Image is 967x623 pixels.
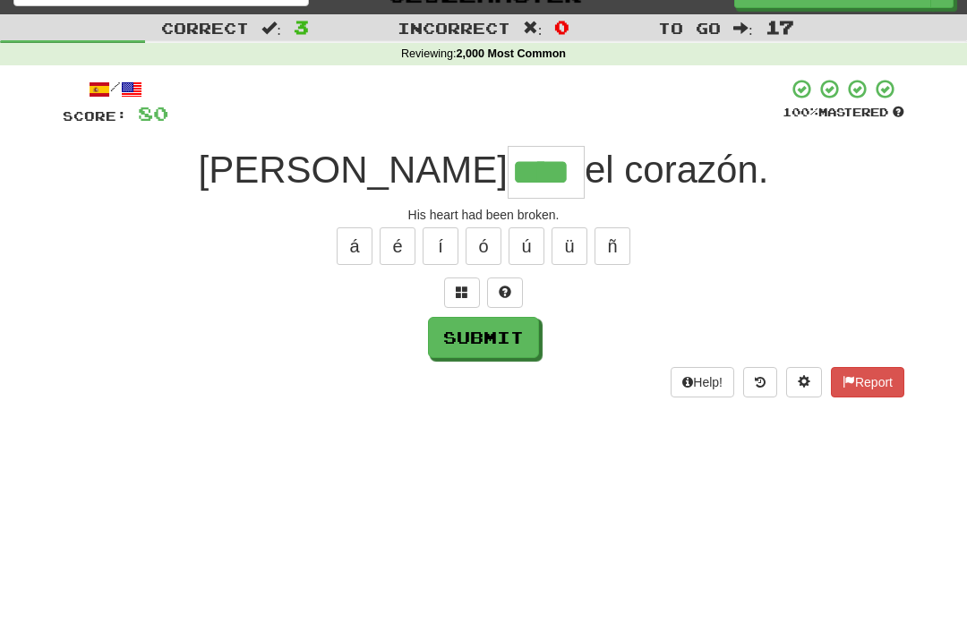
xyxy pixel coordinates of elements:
button: Round history (alt+y) [743,368,777,398]
span: : [733,21,753,37]
button: ú [509,228,544,266]
span: To go [658,20,721,38]
span: Score: [63,109,127,124]
button: Help! [671,368,734,398]
button: Single letter hint - you only get 1 per sentence and score half the points! alt+h [487,278,523,309]
span: 100 % [783,106,818,120]
button: ó [466,228,501,266]
span: Incorrect [398,20,510,38]
button: í [423,228,458,266]
button: ü [552,228,587,266]
button: Report [831,368,904,398]
span: el corazón. [585,149,768,192]
span: : [261,21,281,37]
button: é [380,228,415,266]
span: : [523,21,543,37]
button: á [337,228,372,266]
span: [PERSON_NAME] [199,149,508,192]
div: His heart had been broken. [63,207,904,225]
div: Mastered [783,106,904,122]
span: 0 [554,17,569,38]
div: / [63,79,168,101]
span: 17 [766,17,794,38]
strong: 2,000 Most Common [457,48,566,61]
span: 80 [138,103,168,125]
button: ñ [595,228,630,266]
span: 3 [294,17,309,38]
button: Submit [428,318,539,359]
button: Switch sentence to multiple choice alt+p [444,278,480,309]
span: Correct [161,20,249,38]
